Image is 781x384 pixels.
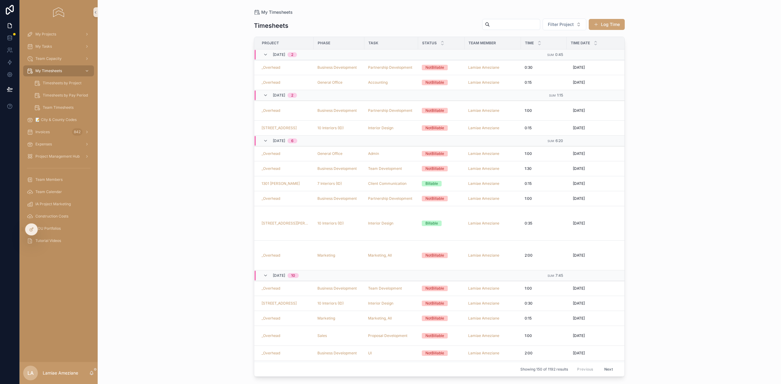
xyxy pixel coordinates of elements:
[23,151,94,162] a: Project Management Hub
[573,333,585,338] span: [DATE]
[368,286,414,291] a: Team Development
[262,108,280,113] a: _Overhead
[262,253,280,258] a: _Overhead
[317,151,361,156] a: General Office
[368,253,392,258] span: Marketing, All
[573,301,585,306] span: [DATE]
[425,196,444,201] div: NotBillable
[468,253,517,258] a: Lamiae Ameziane
[262,286,310,291] a: _Overhead
[262,221,310,226] a: [STREET_ADDRESS][PERSON_NAME]
[468,151,499,156] span: Lamiae Ameziane
[23,186,94,197] a: Team Calendar
[317,316,361,321] a: Marketing
[317,316,335,321] span: Marketing
[570,251,631,260] a: [DATE]
[422,166,461,171] a: NotBillable
[570,179,631,188] a: [DATE]
[262,196,280,201] span: _Overhead
[368,196,412,201] a: Partnership Development
[262,80,280,85] span: _Overhead
[23,53,94,64] a: Team Capacity
[317,333,361,338] a: Sales
[262,253,310,258] a: _Overhead
[368,286,402,291] span: Team Development
[525,151,563,156] a: 1:00
[262,196,310,201] a: _Overhead
[20,24,98,254] div: scrollable content
[425,286,444,291] div: NotBillable
[35,214,68,219] span: Construction Costs
[23,199,94,210] a: IA Project Marketing
[468,65,499,70] span: Lamiae Ameziane
[262,316,310,321] a: _Overhead
[422,151,461,156] a: NotBillable
[317,65,357,70] span: Business Development
[35,32,56,37] span: My Projects
[570,78,631,87] a: [DATE]
[262,151,310,156] a: _Overhead
[273,138,285,143] span: [DATE]
[23,211,94,222] a: Construction Costs
[317,108,361,113] a: Business Development
[273,93,285,98] span: [DATE]
[317,126,344,130] a: 10 Interiors (ID)
[262,126,297,130] span: [STREET_ADDRESS]
[43,105,74,110] span: Team Timesheets
[262,333,310,338] a: _Overhead
[368,181,414,186] a: Client Communication
[368,166,402,171] span: Team Development
[35,238,61,243] span: Tutorial Videos
[368,221,414,226] a: Interior Design
[525,166,563,171] a: 1:30
[573,151,585,156] span: [DATE]
[525,221,563,226] a: 0:35
[262,65,280,70] a: _Overhead
[317,126,361,130] a: 10 Interiors (ID)
[422,221,461,226] a: Billable
[368,221,393,226] a: Interior Design
[262,181,310,186] a: 1301 [PERSON_NAME]
[468,80,499,85] span: Lamiae Ameziane
[525,126,532,130] span: 0:15
[525,286,563,291] a: 1:00
[262,166,280,171] a: _Overhead
[525,221,532,226] span: 0:35
[368,126,393,130] span: Interior Design
[422,196,461,201] a: NotBillable
[422,301,461,306] a: NotBillable
[262,286,280,291] a: _Overhead
[425,80,444,85] div: NotBillable
[525,333,563,338] a: 1:00
[317,151,342,156] span: General Office
[425,301,444,306] div: NotBillable
[368,301,393,306] a: Interior Design
[368,151,379,156] a: Admin
[468,181,499,186] a: Lamiae Ameziane
[422,253,461,258] a: NotBillable
[35,202,71,207] span: IA Project Marketing
[525,301,533,306] span: 0:30
[548,21,574,27] span: Filter Project
[525,166,532,171] span: 1:30
[368,181,407,186] a: Client Communication
[317,181,342,186] a: 7 Interiors (ID)
[262,181,300,186] a: 1301 [PERSON_NAME]
[425,181,438,186] div: Billable
[317,221,361,226] a: 10 Interiors (ID)
[468,65,517,70] a: Lamiae Ameziane
[262,151,280,156] span: _Overhead
[468,253,499,258] a: Lamiae Ameziane
[425,166,444,171] div: NotBillable
[262,108,310,113] a: _Overhead
[23,223,94,234] a: ADU Portfolios
[43,81,81,86] span: Timesheets by Project
[573,126,585,130] span: [DATE]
